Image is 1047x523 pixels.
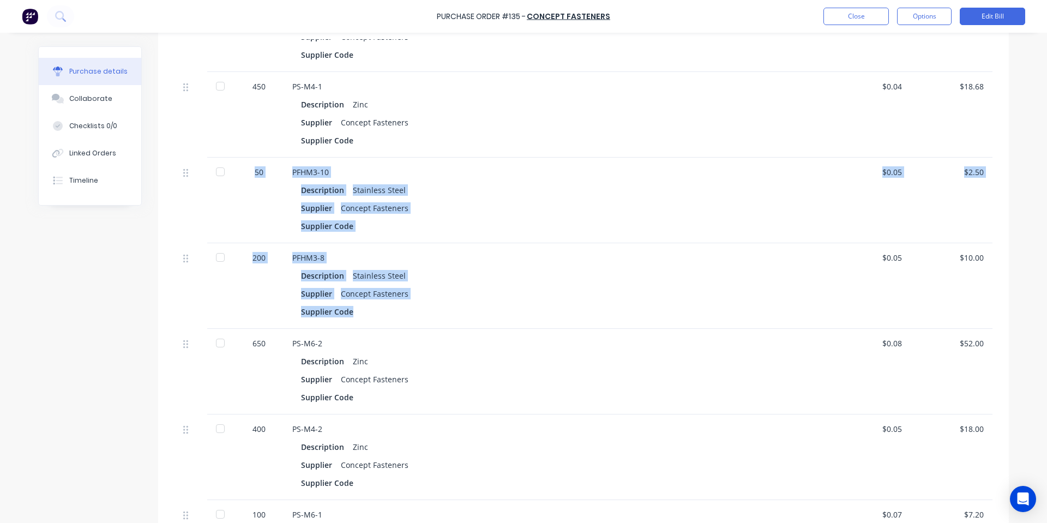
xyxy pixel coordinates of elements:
div: PS-M6-2 [292,338,820,349]
div: Open Intercom Messenger [1010,486,1036,512]
div: Stainless Steel [353,182,406,198]
div: PS-M4-1 [292,81,820,92]
div: Supplier [301,286,341,302]
div: Supplier [301,115,341,130]
div: Supplier Code [301,133,362,148]
div: Checklists 0/0 [69,121,117,131]
div: Supplier Code [301,304,362,320]
button: Purchase details [39,58,141,85]
div: $18.00 [919,423,984,435]
div: Linked Orders [69,148,116,158]
div: Collaborate [69,94,112,104]
div: Stainless Steel [353,268,406,284]
div: Supplier [301,200,341,216]
div: $52.00 [919,338,984,349]
div: Supplier [301,457,341,473]
div: 100 [243,509,275,520]
div: 200 [243,252,275,263]
div: $2.50 [919,166,984,178]
div: Zinc [353,97,368,112]
div: Supplier Code [301,47,362,63]
div: $10.00 [919,252,984,263]
div: $0.05 [838,252,902,263]
div: Description [301,97,353,112]
div: 650 [243,338,275,349]
div: 450 [243,81,275,92]
div: Description [301,182,353,198]
div: Concept Fasteners [341,286,408,302]
img: Factory [22,8,38,25]
div: $18.68 [919,81,984,92]
div: PS-M4-2 [292,423,820,435]
div: Timeline [69,176,98,185]
button: Linked Orders [39,140,141,167]
div: $7.20 [919,509,984,520]
a: Concept Fasteners [527,11,610,22]
div: Supplier Code [301,475,362,491]
div: Purchase details [69,67,128,76]
div: Supplier [301,371,341,387]
div: Description [301,439,353,455]
button: Timeline [39,167,141,194]
button: Checklists 0/0 [39,112,141,140]
button: Options [897,8,952,25]
div: $0.05 [838,166,902,178]
div: Supplier Code [301,389,362,405]
div: $0.08 [838,338,902,349]
div: $0.04 [838,81,902,92]
div: Concept Fasteners [341,371,408,387]
div: Supplier Code [301,218,362,234]
button: Close [823,8,889,25]
div: PS-M6-1 [292,509,820,520]
div: PFHM3-10 [292,166,820,178]
div: $0.05 [838,423,902,435]
div: 400 [243,423,275,435]
div: $0.07 [838,509,902,520]
div: PFHM3-8 [292,252,820,263]
div: Purchase Order #135 - [437,11,526,22]
div: Concept Fasteners [341,115,408,130]
div: Concept Fasteners [341,200,408,216]
div: Description [301,268,353,284]
div: Zinc [353,353,368,369]
button: Edit Bill [960,8,1025,25]
div: 50 [243,166,275,178]
div: Zinc [353,439,368,455]
div: Description [301,353,353,369]
button: Collaborate [39,85,141,112]
div: Concept Fasteners [341,457,408,473]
